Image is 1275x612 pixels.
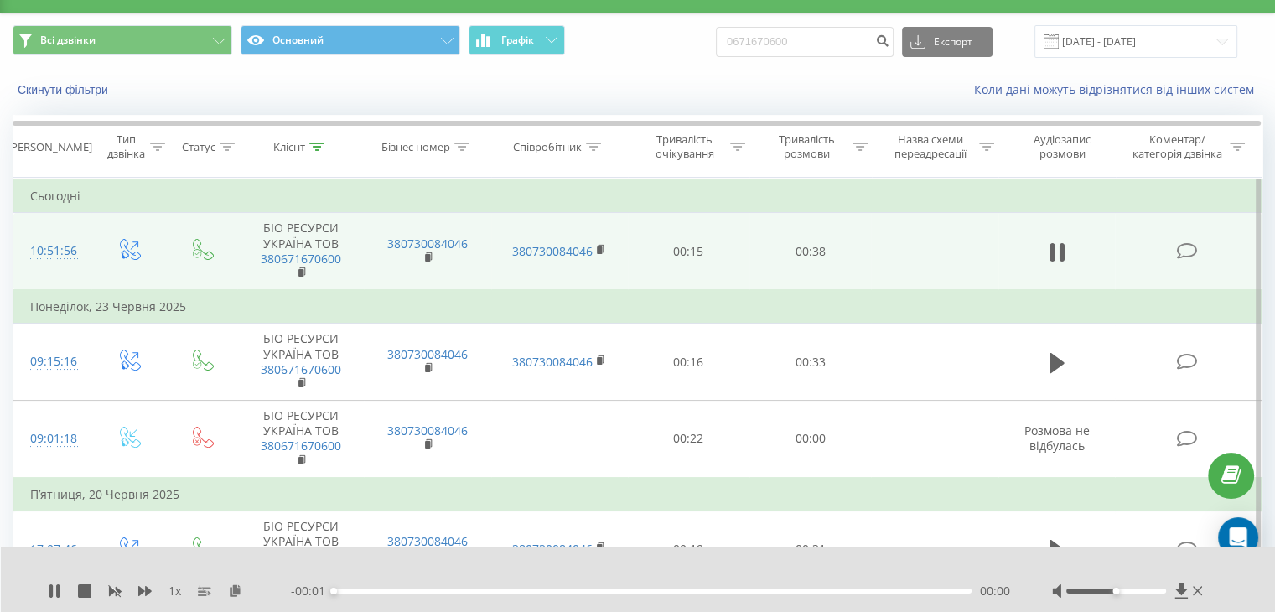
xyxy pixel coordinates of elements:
td: БІО РЕСУРСИ УКРАЇНА ТОВ [237,401,364,478]
td: БІО РЕСУРСИ УКРАЇНА ТОВ [237,511,364,589]
div: Статус [182,140,215,154]
div: Клієнт [273,140,305,154]
div: Співробітник [513,140,582,154]
button: Скинути фільтри [13,82,117,97]
div: 17:07:46 [30,533,75,566]
button: Основний [241,25,460,55]
a: 380671670600 [261,361,341,377]
td: 00:33 [749,324,871,401]
div: Тривалість очікування [643,132,727,161]
div: Аудіозапис розмови [1013,132,1112,161]
td: 00:38 [749,213,871,290]
span: 1 x [168,583,181,599]
div: 09:01:18 [30,423,75,455]
a: 380730084046 [387,236,468,252]
button: Експорт [902,27,993,57]
span: Всі дзвінки [40,34,96,47]
td: Понеділок, 23 Червня 2025 [13,290,1262,324]
div: 09:15:16 [30,345,75,378]
div: Бізнес номер [381,140,450,154]
div: 10:51:56 [30,235,75,267]
a: 380730084046 [387,423,468,438]
td: 00:31 [749,511,871,589]
td: 00:19 [628,511,749,589]
input: Пошук за номером [716,27,894,57]
div: Accessibility label [330,588,337,594]
a: 380671670600 [261,438,341,454]
button: Всі дзвінки [13,25,232,55]
span: 00:00 [980,583,1010,599]
span: Розмова не відбулась [1024,423,1090,454]
div: Назва схеми переадресації [887,132,975,161]
a: 380730084046 [512,354,593,370]
td: Сьогодні [13,179,1262,213]
td: 00:15 [628,213,749,290]
a: 380730084046 [512,541,593,557]
a: 380671670600 [261,251,341,267]
td: П’ятниця, 20 Червня 2025 [13,478,1262,511]
div: Тип дзвінка [106,132,145,161]
td: 00:00 [749,401,871,478]
td: 00:22 [628,401,749,478]
td: 00:16 [628,324,749,401]
div: Open Intercom Messenger [1218,517,1258,558]
a: 380730084046 [387,346,468,362]
div: Accessibility label [1112,588,1119,594]
a: Коли дані можуть відрізнятися вiд інших систем [974,81,1262,97]
a: 380730084046 [387,533,468,549]
td: БІО РЕСУРСИ УКРАЇНА ТОВ [237,324,364,401]
div: Тривалість розмови [764,132,848,161]
button: Графік [469,25,565,55]
span: Графік [501,34,534,46]
a: 380730084046 [512,243,593,259]
td: БІО РЕСУРСИ УКРАЇНА ТОВ [237,213,364,290]
span: - 00:01 [291,583,334,599]
div: Коментар/категорія дзвінка [1127,132,1226,161]
div: [PERSON_NAME] [8,140,92,154]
